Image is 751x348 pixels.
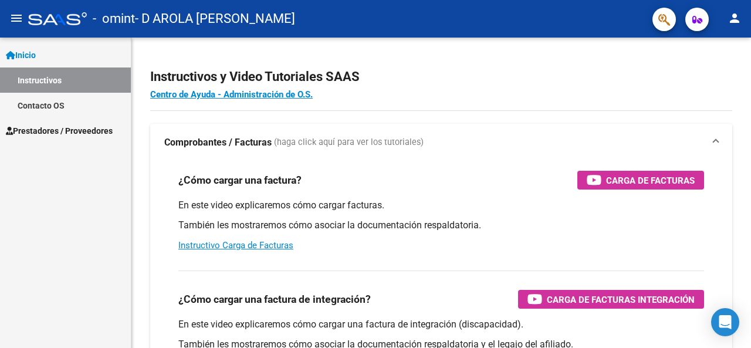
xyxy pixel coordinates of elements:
strong: Comprobantes / Facturas [164,136,272,149]
mat-icon: menu [9,11,23,25]
span: Carga de Facturas [606,173,695,188]
p: En este video explicaremos cómo cargar facturas. [178,199,704,212]
mat-icon: person [728,11,742,25]
span: - D AROLA [PERSON_NAME] [135,6,295,32]
span: (haga click aquí para ver los tutoriales) [274,136,424,149]
button: Carga de Facturas Integración [518,290,704,309]
span: Prestadores / Proveedores [6,124,113,137]
button: Carga de Facturas [577,171,704,190]
span: - omint [93,6,135,32]
h2: Instructivos y Video Tutoriales SAAS [150,66,732,88]
mat-expansion-panel-header: Comprobantes / Facturas (haga click aquí para ver los tutoriales) [150,124,732,161]
p: En este video explicaremos cómo cargar una factura de integración (discapacidad). [178,318,704,331]
span: Carga de Facturas Integración [547,292,695,307]
span: Inicio [6,49,36,62]
div: Open Intercom Messenger [711,308,739,336]
h3: ¿Cómo cargar una factura de integración? [178,291,371,308]
a: Instructivo Carga de Facturas [178,240,293,251]
p: También les mostraremos cómo asociar la documentación respaldatoria. [178,219,704,232]
a: Centro de Ayuda - Administración de O.S. [150,89,313,100]
h3: ¿Cómo cargar una factura? [178,172,302,188]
